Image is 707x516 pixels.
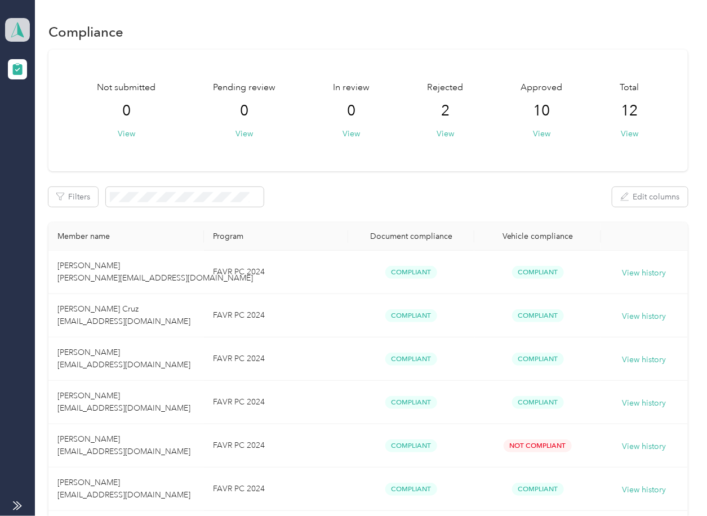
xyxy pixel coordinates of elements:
[533,128,550,140] button: View
[57,434,190,456] span: [PERSON_NAME] [EMAIL_ADDRESS][DOMAIN_NAME]
[483,232,592,241] div: Vehicle compliance
[204,468,348,511] td: FAVR PC 2024
[521,81,562,95] span: Approved
[622,310,666,323] button: View history
[612,187,688,207] button: Edit columns
[622,484,666,496] button: View history
[97,81,155,95] span: Not submitted
[57,304,190,326] span: [PERSON_NAME] Cruz [EMAIL_ADDRESS][DOMAIN_NAME]
[57,348,190,370] span: [PERSON_NAME] [EMAIL_ADDRESS][DOMAIN_NAME]
[357,232,466,241] div: Document compliance
[213,81,275,95] span: Pending review
[533,102,550,120] span: 10
[385,309,437,322] span: Compliant
[437,128,454,140] button: View
[385,439,437,452] span: Compliant
[204,294,348,337] td: FAVR PC 2024
[48,187,98,207] button: Filters
[622,354,666,366] button: View history
[240,102,248,120] span: 0
[204,424,348,468] td: FAVR PC 2024
[385,396,437,409] span: Compliant
[48,223,204,251] th: Member name
[122,102,131,120] span: 0
[385,266,437,279] span: Compliant
[118,128,135,140] button: View
[512,353,564,366] span: Compliant
[621,102,638,120] span: 12
[204,381,348,424] td: FAVR PC 2024
[512,266,564,279] span: Compliant
[204,251,348,294] td: FAVR PC 2024
[441,102,450,120] span: 2
[347,102,355,120] span: 0
[57,261,253,283] span: [PERSON_NAME] [PERSON_NAME][EMAIL_ADDRESS][DOMAIN_NAME]
[204,223,348,251] th: Program
[622,267,666,279] button: View history
[512,309,564,322] span: Compliant
[504,439,572,452] span: Not Compliant
[48,26,123,38] h1: Compliance
[333,81,370,95] span: In review
[620,81,639,95] span: Total
[343,128,360,140] button: View
[621,128,638,140] button: View
[427,81,463,95] span: Rejected
[622,397,666,410] button: View history
[385,353,437,366] span: Compliant
[235,128,253,140] button: View
[204,337,348,381] td: FAVR PC 2024
[57,391,190,413] span: [PERSON_NAME] [EMAIL_ADDRESS][DOMAIN_NAME]
[512,483,564,496] span: Compliant
[57,478,190,500] span: [PERSON_NAME] [EMAIL_ADDRESS][DOMAIN_NAME]
[512,396,564,409] span: Compliant
[644,453,707,516] iframe: Everlance-gr Chat Button Frame
[622,441,666,453] button: View history
[385,483,437,496] span: Compliant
